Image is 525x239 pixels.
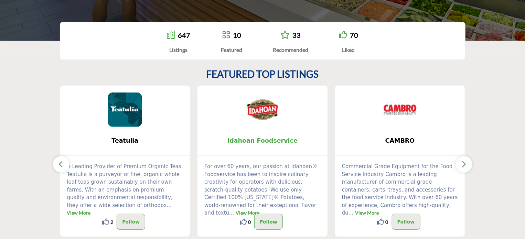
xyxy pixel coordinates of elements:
[248,218,251,226] span: 0
[245,93,280,127] img: Idahoan Foodservice
[386,218,388,226] span: 0
[355,210,379,216] a: View More
[221,46,242,54] div: Featured
[117,214,145,230] button: Follow
[397,218,415,226] p: Follow
[206,68,319,80] h2: FEATURED TOP LISTINGS
[273,46,308,54] div: Recommended
[254,214,283,230] button: Follow
[71,136,180,145] span: Teatulia
[204,163,321,217] p: For over 60 years, our passion at Idahoan® Foodservice has been to inspire culinary creativity fo...
[60,132,190,150] a: Teatulia
[208,132,317,150] b: Idahoan Foodservice
[350,31,358,39] a: 70
[233,31,241,39] a: 10
[229,210,234,216] span: ...
[349,210,353,216] span: ...
[222,31,230,40] a: Go to Featured
[110,218,113,226] span: 2
[342,163,458,217] p: Commercial Grade Equipment for the Food Service Industry Cambro is a leading manufacturer of comm...
[108,93,142,127] img: Teatulia
[383,93,417,127] img: CAMBRO
[345,132,455,150] b: CAMBRO
[71,132,180,150] b: Teatulia
[167,202,172,208] span: ...
[122,218,140,226] p: Follow
[178,31,190,39] a: 647
[167,46,190,54] div: Listings
[280,31,290,40] a: Go to Recommended
[292,31,301,39] a: 33
[236,210,259,216] a: View More
[339,31,347,39] i: Go to Liked
[339,46,358,54] div: Liked
[67,210,91,216] a: View More
[335,132,465,150] a: CAMBRO
[260,218,277,226] p: Follow
[345,136,455,145] span: CAMBRO
[197,132,328,150] a: Idahoan Foodservice
[392,214,420,230] button: Follow
[208,136,317,145] span: Idahoan Foodservice
[67,163,183,217] p: A Leading Provider of Premium Organic Teas Teatulia is a purveyor of fine, organic whole leaf tea...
